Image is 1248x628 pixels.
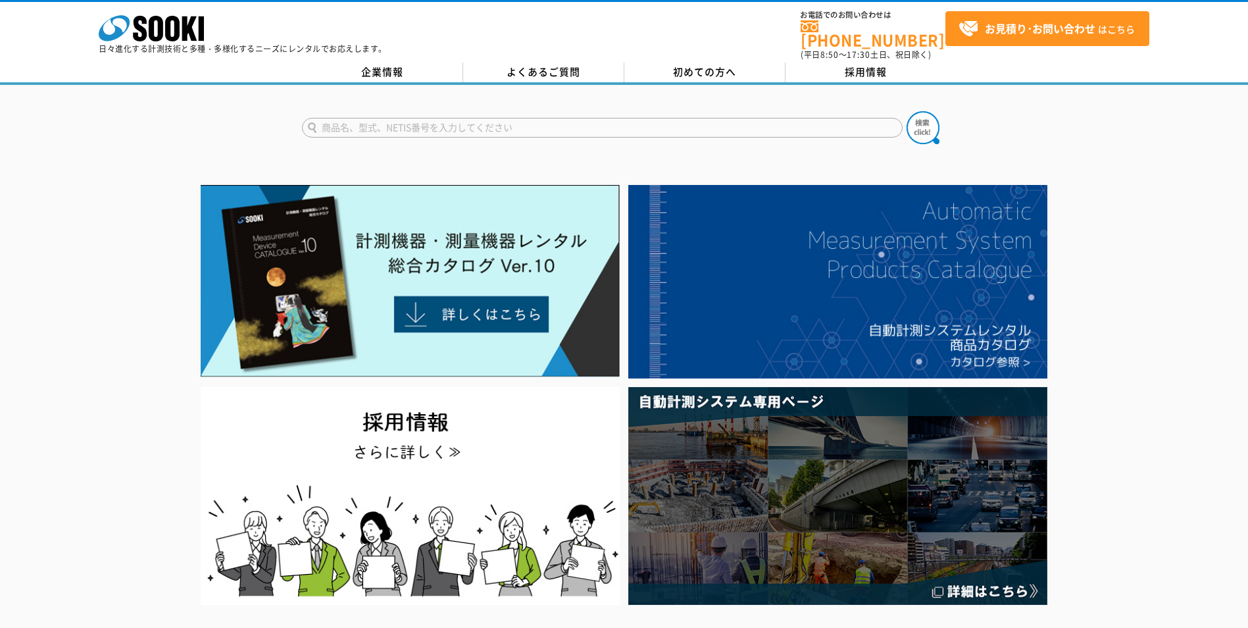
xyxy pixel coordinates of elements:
input: 商品名、型式、NETIS番号を入力してください [302,118,903,138]
span: (平日 ～ 土日、祝日除く) [801,49,931,61]
strong: お見積り･お問い合わせ [985,20,1095,36]
img: 自動計測システム専用ページ [628,387,1047,605]
img: SOOKI recruit [201,387,620,605]
p: 日々進化する計測技術と多種・多様化するニーズにレンタルでお応えします。 [99,45,387,53]
img: btn_search.png [907,111,939,144]
img: Catalog Ver10 [201,185,620,377]
span: 初めての方へ [673,65,736,79]
a: 初めての方へ [624,63,786,82]
a: よくあるご質問 [463,63,624,82]
span: お電話でのお問い合わせは [801,11,945,19]
img: 自動計測システムカタログ [628,185,1047,379]
span: はこちら [959,19,1135,39]
a: [PHONE_NUMBER] [801,20,945,47]
a: 採用情報 [786,63,947,82]
span: 17:30 [847,49,870,61]
a: 企業情報 [302,63,463,82]
a: お見積り･お問い合わせはこちら [945,11,1149,46]
span: 8:50 [820,49,839,61]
